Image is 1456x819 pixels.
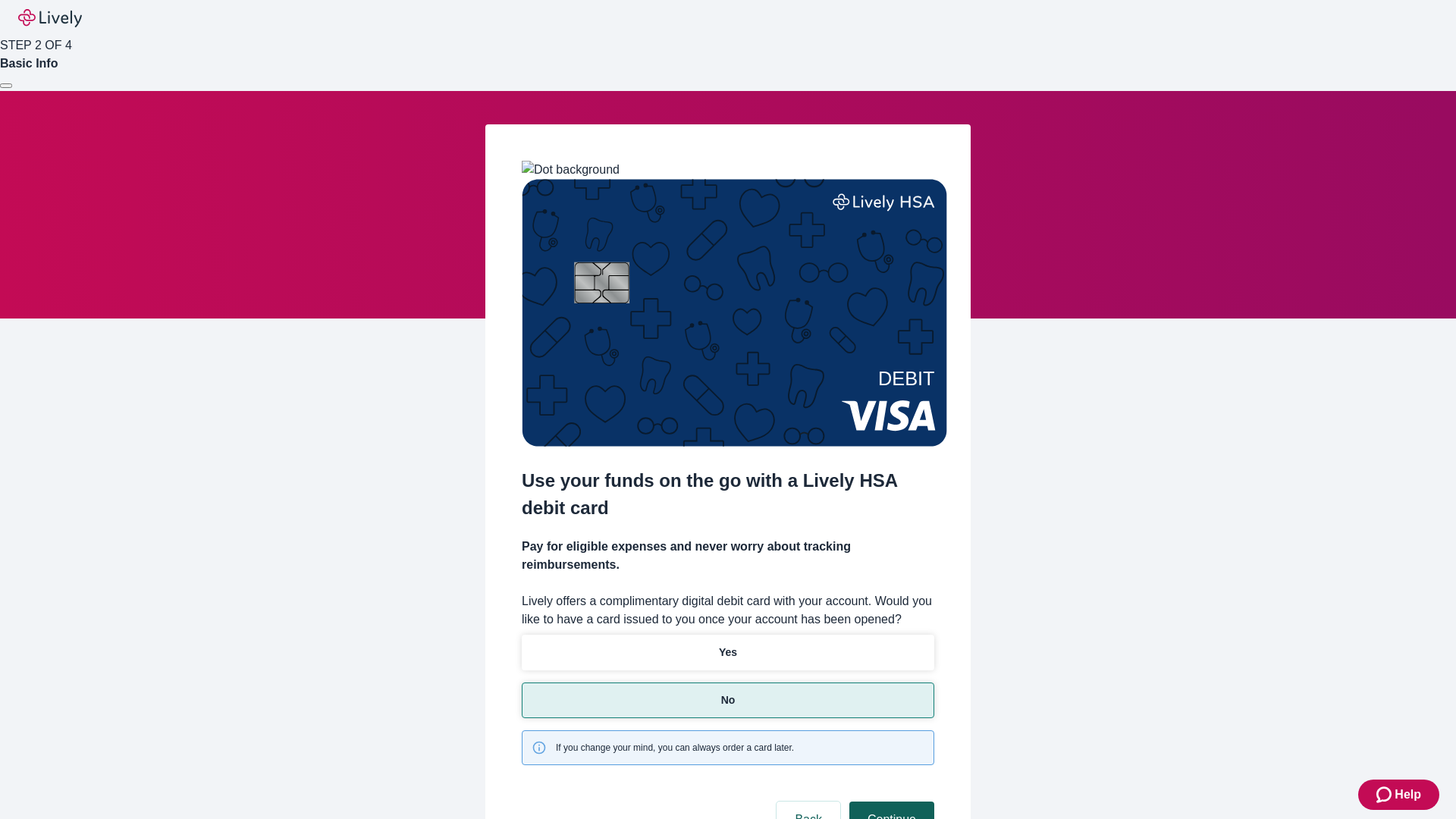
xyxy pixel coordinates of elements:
span: If you change your mind, you can always order a card later. [556,741,794,755]
button: No [522,682,934,718]
button: Zendesk support iconHelp [1358,780,1439,810]
svg: Zendesk support icon [1376,786,1395,804]
p: No [721,692,736,708]
h2: Use your funds on the go with a Lively HSA debit card [522,467,934,522]
span: Help [1395,786,1421,804]
img: Debit card [522,179,947,447]
p: Yes [719,645,737,661]
button: Yes [522,635,934,670]
label: Lively offers a complimentary digital debit card with your account. Would you like to have a card... [522,592,934,629]
h4: Pay for eligible expenses and never worry about tracking reimbursements. [522,538,934,574]
img: Dot background [522,161,620,179]
img: Lively [18,9,82,27]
